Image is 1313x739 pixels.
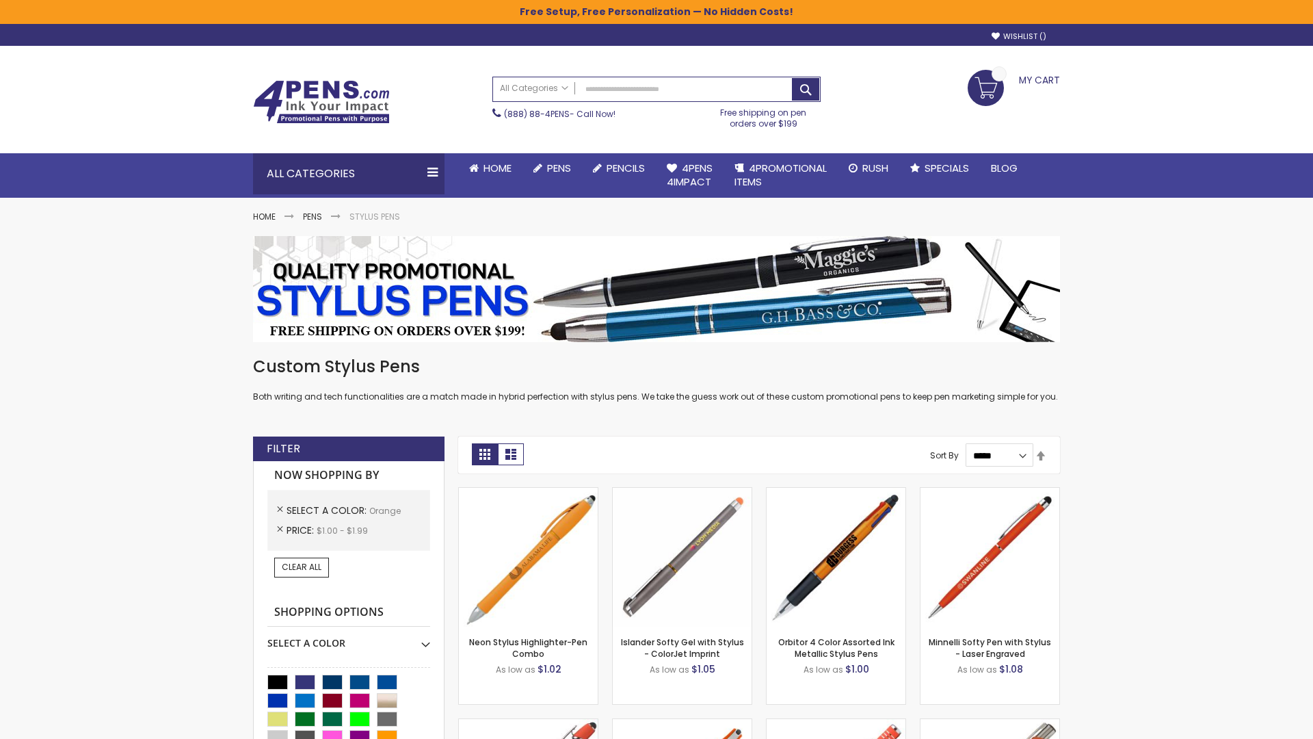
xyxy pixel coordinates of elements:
[980,153,1029,183] a: Blog
[724,153,838,198] a: 4PROMOTIONALITEMS
[734,161,827,189] span: 4PROMOTIONAL ITEMS
[369,505,401,517] span: Orange
[504,108,570,120] a: (888) 88-4PENS
[349,211,400,222] strong: Stylus Pens
[504,108,615,120] span: - Call Now!
[522,153,582,183] a: Pens
[459,487,598,499] a: Neon Stylus Highlighter-Pen Combo-Orange
[500,83,568,94] span: All Categories
[804,664,843,675] span: As low as
[267,627,430,650] div: Select A Color
[920,718,1059,730] a: Tres-Chic Softy Brights with Stylus Pen - Laser-Orange
[538,662,561,676] span: $1.02
[459,718,598,730] a: 4P-MS8B-Orange
[920,488,1059,627] img: Minnelli Softy Pen with Stylus - Laser Engraved-Orange
[253,356,1060,378] h1: Custom Stylus Pens
[547,161,571,175] span: Pens
[613,718,752,730] a: Avendale Velvet Touch Stylus Gel Pen-Orange
[920,487,1059,499] a: Minnelli Softy Pen with Stylus - Laser Engraved-Orange
[317,525,368,536] span: $1.00 - $1.99
[929,636,1051,659] a: Minnelli Softy Pen with Stylus - Laser Engraved
[253,356,1060,403] div: Both writing and tech functionalities are a match made in hybrid perfection with stylus pens. We ...
[621,636,744,659] a: Islander Softy Gel with Stylus - ColorJet Imprint
[253,236,1060,342] img: Stylus Pens
[472,443,498,465] strong: Grid
[458,153,522,183] a: Home
[691,662,715,676] span: $1.05
[267,461,430,490] strong: Now Shopping by
[838,153,899,183] a: Rush
[957,664,997,675] span: As low as
[706,102,821,129] div: Free shipping on pen orders over $199
[667,161,713,189] span: 4Pens 4impact
[282,561,321,573] span: Clear All
[992,31,1046,42] a: Wishlist
[274,558,329,577] a: Clear All
[613,488,752,627] img: Islander Softy Gel with Stylus - ColorJet Imprint-Orange
[267,441,300,456] strong: Filter
[862,161,888,175] span: Rush
[767,487,905,499] a: Orbitor 4 Color Assorted Ink Metallic Stylus Pens-Orange
[253,211,276,222] a: Home
[650,664,689,675] span: As low as
[999,662,1023,676] span: $1.08
[845,662,869,676] span: $1.00
[656,153,724,198] a: 4Pens4impact
[925,161,969,175] span: Specials
[496,664,535,675] span: As low as
[778,636,894,659] a: Orbitor 4 Color Assorted Ink Metallic Stylus Pens
[930,450,959,461] label: Sort By
[267,598,430,627] strong: Shopping Options
[613,487,752,499] a: Islander Softy Gel with Stylus - ColorJet Imprint-Orange
[767,488,905,627] img: Orbitor 4 Color Assorted Ink Metallic Stylus Pens-Orange
[253,153,445,194] div: All Categories
[287,523,317,537] span: Price
[991,161,1018,175] span: Blog
[253,80,390,124] img: 4Pens Custom Pens and Promotional Products
[287,504,369,517] span: Select A Color
[303,211,322,222] a: Pens
[767,718,905,730] a: Marin Softy Pen with Stylus - Laser Engraved-Orange
[607,161,645,175] span: Pencils
[469,636,587,659] a: Neon Stylus Highlighter-Pen Combo
[483,161,512,175] span: Home
[459,488,598,627] img: Neon Stylus Highlighter-Pen Combo-Orange
[899,153,980,183] a: Specials
[493,77,575,100] a: All Categories
[582,153,656,183] a: Pencils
